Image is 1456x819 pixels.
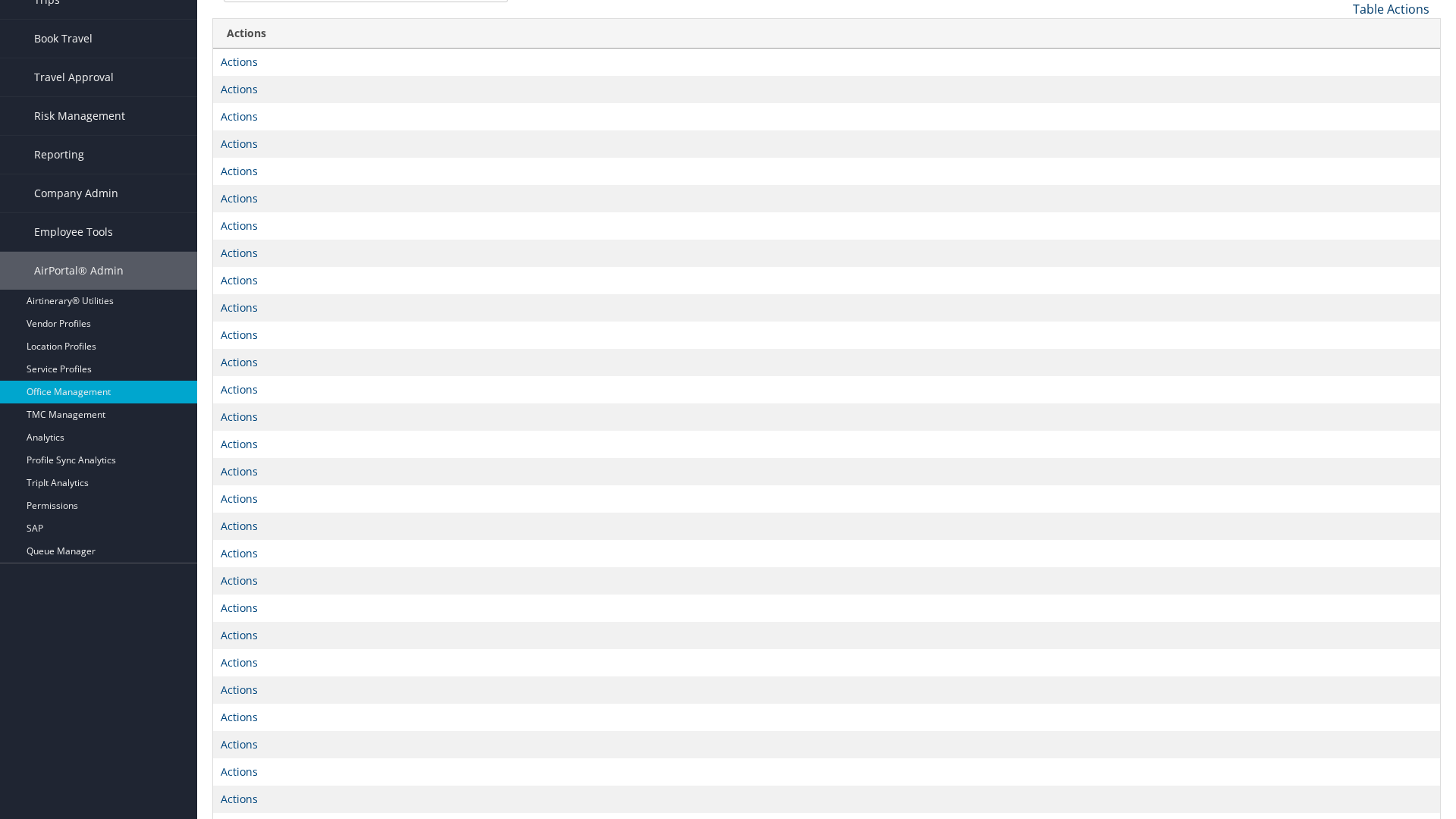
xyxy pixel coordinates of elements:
a: Actions [221,682,258,697]
a: Actions [221,737,258,752]
a: Actions [221,464,258,479]
a: Actions [221,764,258,779]
a: Actions [221,55,258,69]
a: Actions [221,355,258,369]
span: Book Travel [34,20,93,58]
a: Actions [221,409,258,424]
a: Actions [221,82,258,96]
a: Actions [221,655,258,670]
a: Actions [221,628,258,642]
a: Actions [221,573,258,588]
a: Actions [221,382,258,397]
a: Actions [221,519,258,533]
a: Actions [221,109,258,124]
a: Actions [221,792,258,806]
a: Actions [221,218,258,233]
a: Actions [221,601,258,615]
span: Reporting [34,136,84,174]
span: Risk Management [34,97,125,135]
a: Actions [221,273,258,287]
a: Actions [221,191,258,206]
a: Actions [221,546,258,560]
a: Actions [221,437,258,451]
a: Actions [221,300,258,315]
a: Actions [221,710,258,724]
a: Actions [221,136,258,151]
a: Actions [221,164,258,178]
span: AirPortal® Admin [34,252,124,290]
th: Actions [213,19,1440,49]
span: Company Admin [34,174,118,212]
span: Employee Tools [34,213,113,251]
a: Actions [221,246,258,260]
a: Actions [221,491,258,506]
a: Table Actions [1353,1,1429,17]
a: Actions [221,328,258,342]
span: Travel Approval [34,58,114,96]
